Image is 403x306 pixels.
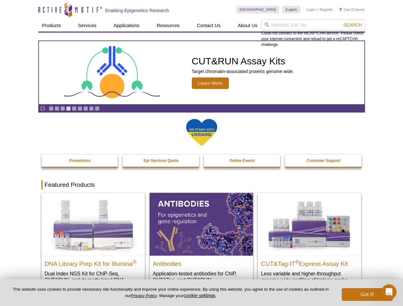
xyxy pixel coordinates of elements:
article: CUT&RUN Assay Kits [39,41,364,104]
strong: Promotions [69,158,91,163]
strong: Epi-Services Quote [144,158,179,163]
p: This website uses cookies to provide necessary site functionality and improve your online experie... [10,287,331,299]
a: Go to slide 1 [49,106,54,111]
button: Search [341,22,364,28]
sup: ® [133,259,137,264]
img: All Antibodies [150,193,253,255]
li: | [317,6,318,13]
img: CUT&RUN Assay Kits [64,44,160,102]
a: Go to slide 8 [89,106,94,111]
a: Products [38,19,65,32]
img: We Stand With Ukraine [186,118,218,147]
p: Dual Index NGS Kit for ChIP-Seq, CUT&RUN, and ds methylated DNA assays. [45,270,142,290]
iframe: Intercom live chat [381,284,397,300]
a: Go to slide 3 [60,106,65,111]
a: Resources [153,19,183,32]
p: Target chromatin-associated proteins genome wide. [192,69,294,74]
a: Go to slide 4 [66,106,71,111]
img: Your Cart [339,8,342,11]
h2: CUT&RUN Assay Kits [192,56,294,66]
a: Online Events [204,155,281,167]
a: Go to slide 5 [72,106,77,111]
a: CUT&Tag-IT® Express Assay Kit CUT&Tag-IT®Express Assay Kit Less variable and higher-throughput ge... [258,193,361,289]
a: Go to slide 7 [83,106,88,111]
a: Services [74,19,101,32]
a: Applications [110,19,143,32]
li: (0 items) [339,6,365,13]
h2: DNA Library Prep Kit for Illumina [45,258,142,267]
strong: Online Events [229,158,255,163]
a: Go to slide 6 [78,106,82,111]
a: [GEOGRAPHIC_DATA] [236,6,280,13]
a: About Us [234,19,261,32]
a: Privacy Policy [131,293,157,298]
a: Contact Us [193,19,224,32]
span: Search [343,22,362,27]
sup: ® [295,259,299,264]
strong: Customer Support [307,158,340,163]
h2: Antibodies [153,258,250,267]
img: CUT&Tag-IT® Express Assay Kit [258,193,361,255]
a: Epi-Services Quote [123,155,200,167]
div: Could not connect to the reCAPTCHA service. Please check your internet connection and reload to g... [261,19,365,47]
input: Keyword, Cat. No. [261,19,365,30]
a: Login [307,7,315,12]
a: Promotions [41,155,119,167]
a: Go to slide 2 [55,106,59,111]
p: Application-tested antibodies for ChIP, CUT&Tag, and CUT&RUN. [153,270,250,283]
a: CUT&RUN Assay Kits CUT&RUN Assay Kits Target chromatin-associated proteins genome wide. Learn More [39,41,364,104]
a: Cart [339,7,350,12]
span: Learn More [192,77,229,89]
h2: Featured Products [41,180,362,190]
button: Got it! [342,288,393,301]
h2: Enabling Epigenetics Research [105,8,169,13]
a: Toggle autoplay [40,106,45,111]
a: Register [320,7,333,12]
a: Customer Support [285,155,362,167]
button: cookie settings [184,293,215,298]
a: English [282,6,300,13]
img: DNA Library Prep Kit for Illumina [41,193,145,255]
h2: CUT&Tag-IT Express Assay Kit [261,258,358,267]
a: All Antibodies Antibodies Application-tested antibodies for ChIP, CUT&Tag, and CUT&RUN. [150,193,253,289]
a: Go to slide 9 [95,106,100,111]
p: Less variable and higher-throughput genome-wide profiling of histone marks​. [261,270,358,283]
a: DNA Library Prep Kit for Illumina DNA Library Prep Kit for Illumina® Dual Index NGS Kit for ChIP-... [41,193,145,296]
